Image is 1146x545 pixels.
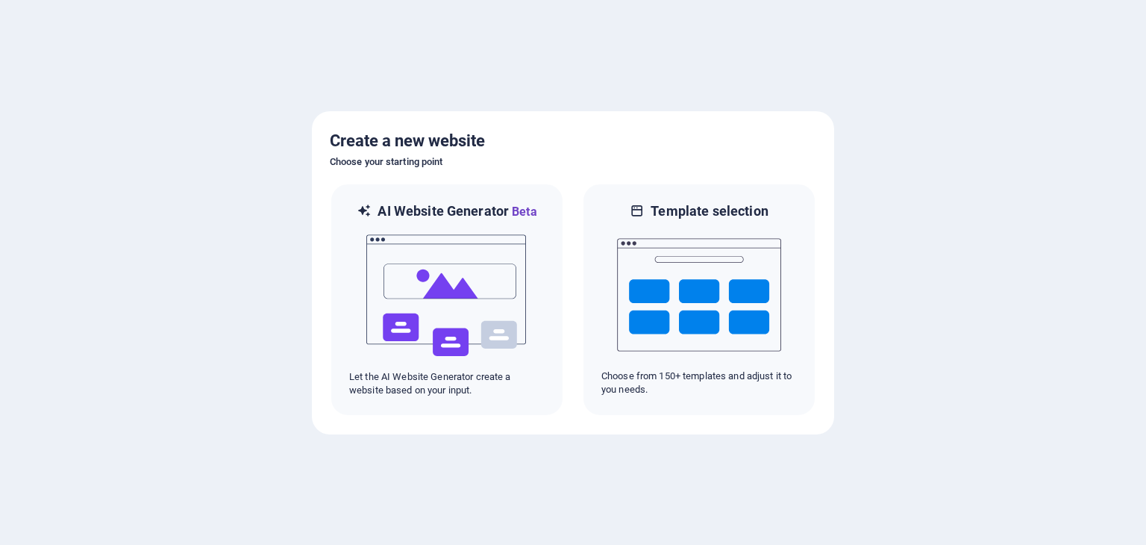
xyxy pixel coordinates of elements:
div: AI Website GeneratorBetaaiLet the AI Website Generator create a website based on your input. [330,183,564,417]
p: Let the AI Website Generator create a website based on your input. [349,370,545,397]
h5: Create a new website [330,129,816,153]
p: Choose from 150+ templates and adjust it to you needs. [601,370,797,396]
span: Beta [509,205,537,219]
h6: Template selection [651,202,768,220]
h6: Choose your starting point [330,153,816,171]
h6: AI Website Generator [378,202,536,221]
img: ai [365,221,529,370]
div: Template selectionChoose from 150+ templates and adjust it to you needs. [582,183,816,417]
